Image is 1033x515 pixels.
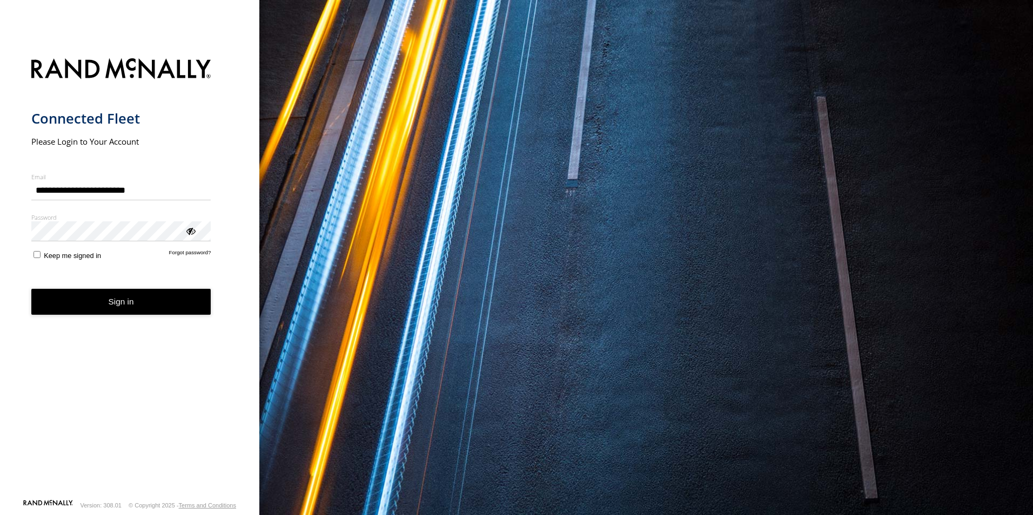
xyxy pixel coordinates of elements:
label: Email [31,173,211,181]
div: © Copyright 2025 - [129,502,236,509]
input: Keep me signed in [33,251,41,258]
a: Terms and Conditions [179,502,236,509]
label: Password [31,213,211,221]
div: Version: 308.01 [81,502,122,509]
a: Forgot password? [169,249,211,260]
h1: Connected Fleet [31,110,211,127]
span: Keep me signed in [44,252,101,260]
img: Rand McNally [31,56,211,84]
h2: Please Login to Your Account [31,136,211,147]
form: main [31,52,229,499]
button: Sign in [31,289,211,315]
a: Visit our Website [23,500,73,511]
div: ViewPassword [185,225,196,236]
